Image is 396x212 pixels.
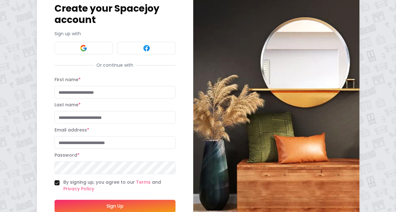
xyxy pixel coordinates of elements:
[136,179,151,185] a: Terms
[55,102,81,108] label: Last name
[63,186,94,192] a: Privacy Policy
[55,3,175,25] h1: Create your Spacejoy account
[55,127,89,133] label: Email address
[55,76,81,83] label: First name
[94,62,136,68] span: Or continue with
[80,44,87,52] img: Google signin
[55,152,79,158] label: Password
[143,44,150,52] img: Facebook signin
[55,31,175,37] p: Sign up with
[63,179,175,192] label: By signing up, you agree to our and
